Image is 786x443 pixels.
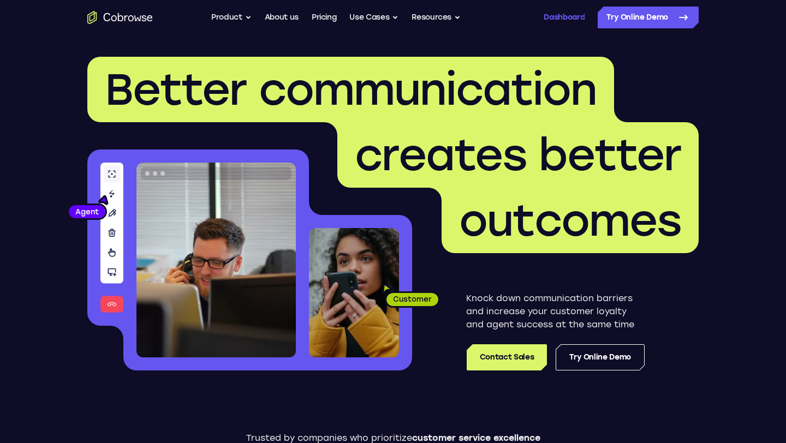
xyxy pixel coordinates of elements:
a: Try Online Demo [556,344,645,370]
a: Dashboard [544,7,585,28]
button: Product [211,7,252,28]
a: Try Online Demo [598,7,699,28]
a: Go to the home page [87,11,153,24]
p: Knock down communication barriers and increase your customer loyalty and agent success at the sam... [466,292,645,331]
a: About us [265,7,299,28]
a: Contact Sales [467,344,547,370]
img: A customer support agent talking on the phone [136,163,296,357]
span: customer service excellence [412,433,540,443]
span: outcomes [459,194,681,247]
img: A customer holding their phone [309,228,399,357]
button: Use Cases [349,7,398,28]
span: Better communication [105,63,597,116]
button: Resources [412,7,461,28]
span: creates better [355,129,681,181]
a: Pricing [312,7,337,28]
